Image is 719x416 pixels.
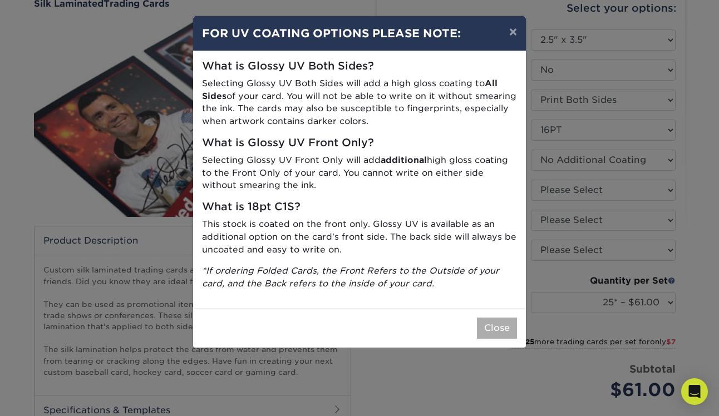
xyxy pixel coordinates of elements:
p: This stock is coated on the front only. Glossy UV is available as an additional option on the car... [202,218,517,256]
h5: What is Glossy UV Both Sides? [202,60,517,73]
button: Close [477,318,517,339]
h5: What is Glossy UV Front Only? [202,137,517,150]
div: Open Intercom Messenger [681,378,708,405]
p: Selecting Glossy UV Both Sides will add a high gloss coating to of your card. You will not be abl... [202,77,517,128]
h4: FOR UV COATING OPTIONS PLEASE NOTE: [202,25,517,42]
h5: What is 18pt C1S? [202,201,517,214]
strong: additional [381,155,427,165]
button: × [500,16,526,47]
strong: All Sides [202,78,498,101]
p: Selecting Glossy UV Front Only will add high gloss coating to the Front Only of your card. You ca... [202,154,517,192]
i: *If ordering Folded Cards, the Front Refers to the Outside of your card, and the Back refers to t... [202,265,499,289]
